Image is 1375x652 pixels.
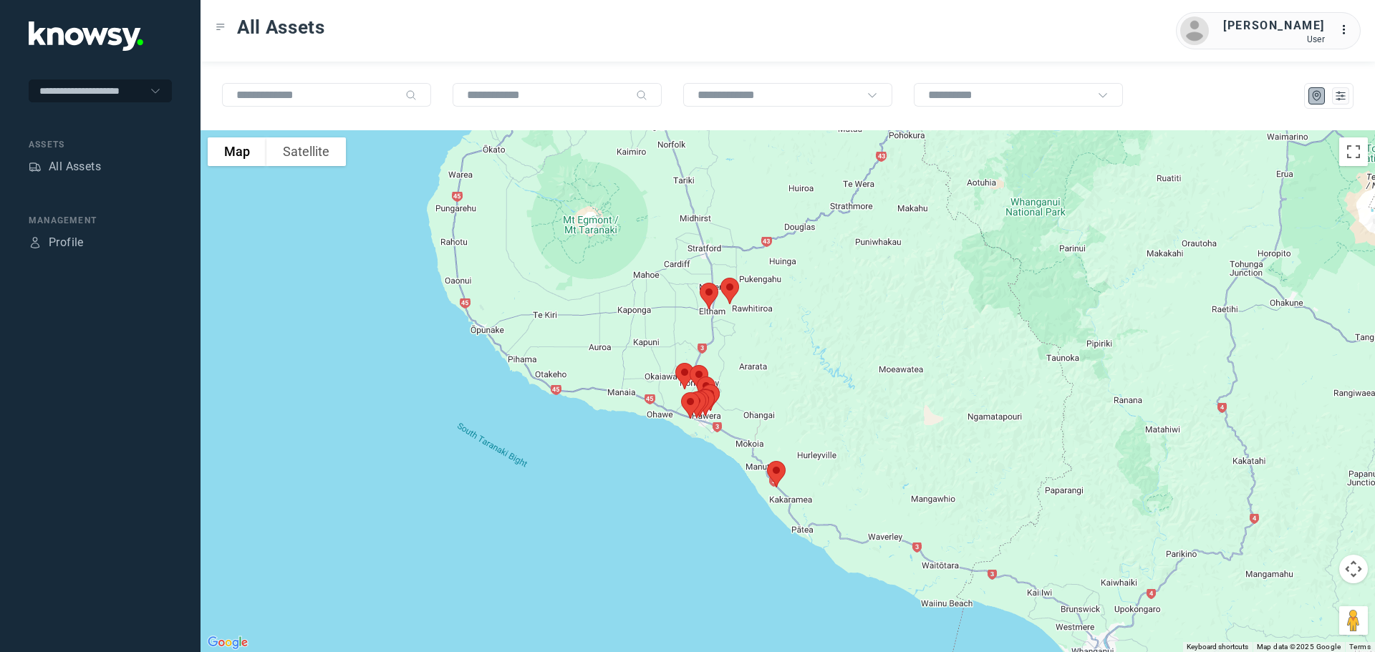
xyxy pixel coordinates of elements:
div: Search [636,89,647,101]
div: Management [29,214,172,227]
a: Terms (opens in new tab) [1349,643,1371,651]
button: Show street map [208,137,266,166]
div: Map [1311,89,1323,102]
div: List [1334,89,1347,102]
div: Assets [29,160,42,173]
div: Search [405,89,417,101]
div: : [1339,21,1356,41]
div: Toggle Menu [216,22,226,32]
div: All Assets [49,158,101,175]
button: Map camera controls [1339,555,1368,583]
div: Assets [29,138,172,151]
tspan: ... [1340,24,1354,35]
span: Map data ©2025 Google [1257,643,1341,651]
div: User [1223,34,1325,44]
button: Show satellite imagery [266,137,346,166]
button: Toggle fullscreen view [1339,137,1368,166]
div: : [1339,21,1356,39]
a: AssetsAll Assets [29,158,101,175]
img: avatar.png [1180,16,1209,45]
button: Keyboard shortcuts [1187,642,1248,652]
div: [PERSON_NAME] [1223,17,1325,34]
a: ProfileProfile [29,234,84,251]
img: Application Logo [29,21,143,51]
span: All Assets [237,14,325,40]
a: Open this area in Google Maps (opens a new window) [204,633,251,652]
button: Drag Pegman onto the map to open Street View [1339,606,1368,635]
img: Google [204,633,251,652]
div: Profile [49,234,84,251]
div: Profile [29,236,42,249]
